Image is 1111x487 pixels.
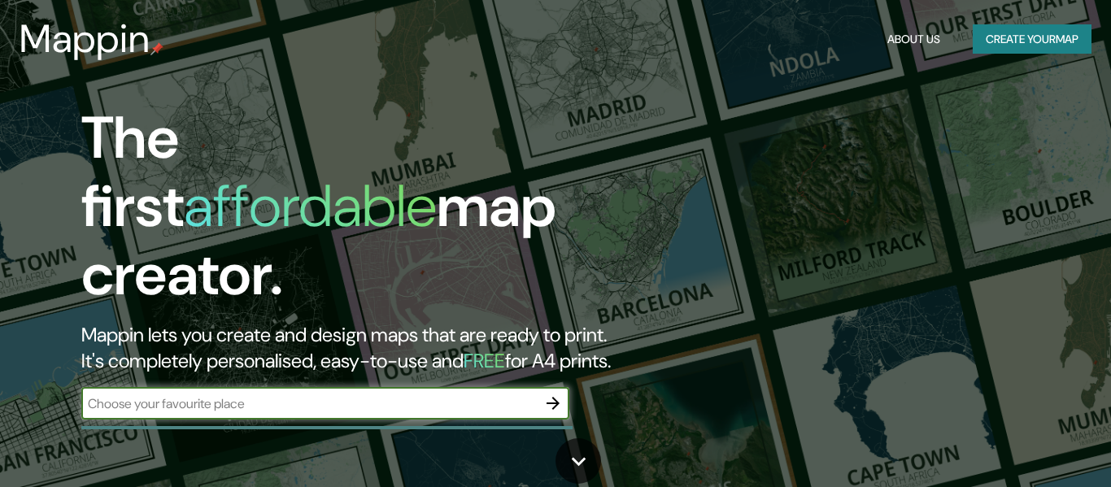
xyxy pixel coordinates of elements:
h1: affordable [184,168,437,244]
input: Choose your favourite place [81,394,537,413]
h3: Mappin [20,16,150,62]
h2: Mappin lets you create and design maps that are ready to print. It's completely personalised, eas... [81,322,637,374]
h1: The first map creator. [81,104,637,322]
button: Create yourmap [973,24,1091,54]
img: mappin-pin [150,42,163,55]
button: About Us [881,24,947,54]
h5: FREE [464,348,505,373]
